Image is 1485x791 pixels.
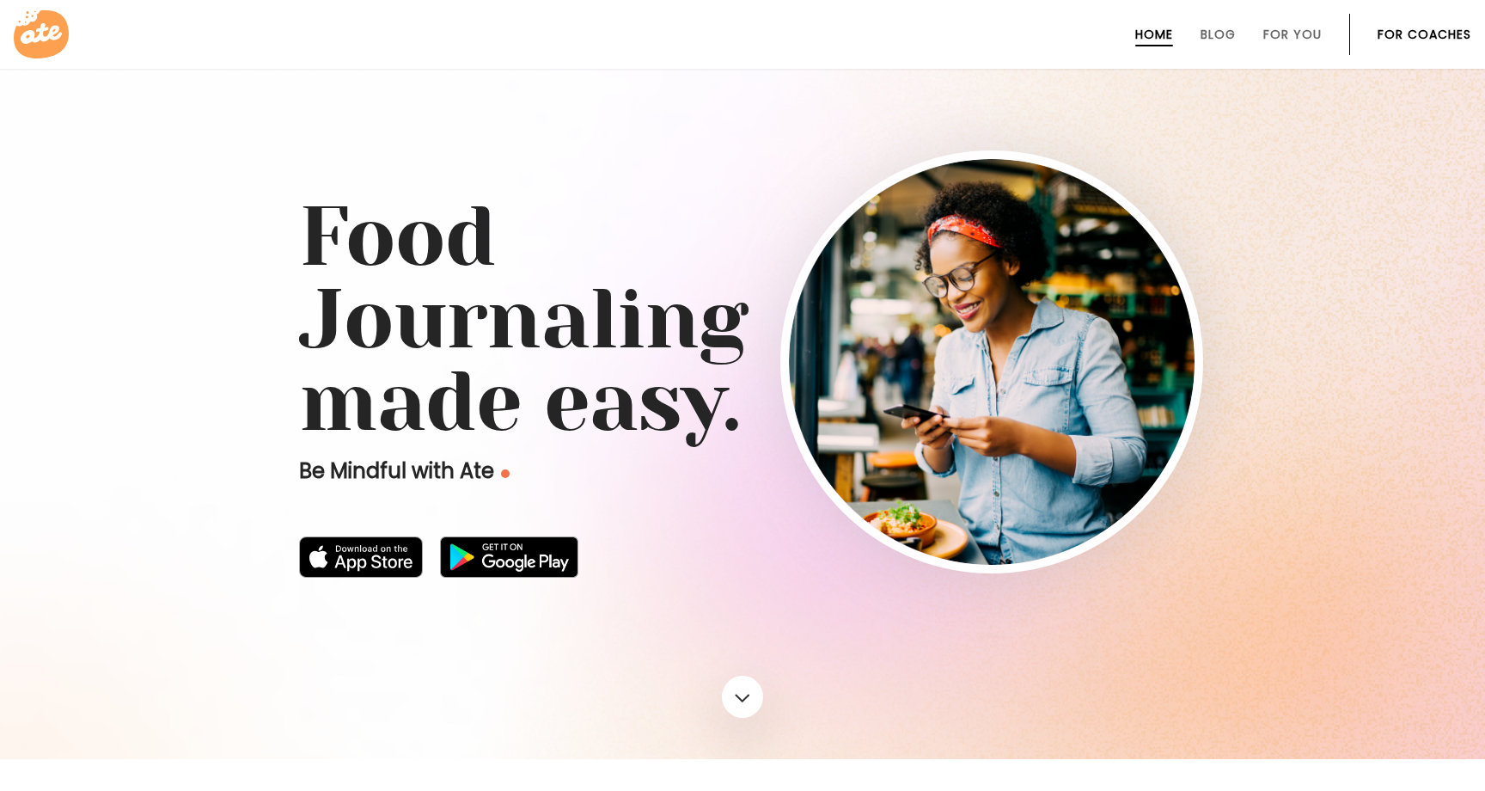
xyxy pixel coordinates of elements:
p: Be Mindful with Ate [299,457,780,485]
h1: Food Journaling made easy. [299,196,1186,444]
img: badge-download-google.png [440,537,578,578]
a: Home [1135,28,1173,41]
img: badge-download-apple.svg [299,537,423,578]
a: For Coaches [1378,28,1471,41]
img: home-hero-img-rounded.png [789,159,1195,565]
a: Blog [1201,28,1236,41]
a: For You [1263,28,1322,41]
